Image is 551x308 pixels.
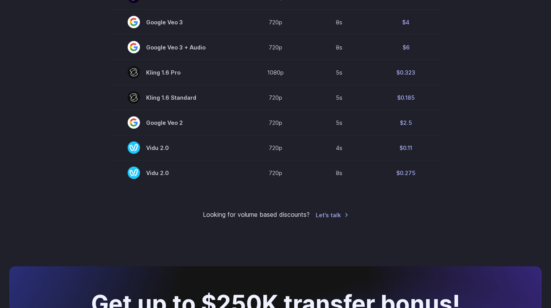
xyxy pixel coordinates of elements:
[316,211,349,220] a: Let's talk
[370,60,442,85] td: $0.323
[243,110,309,135] td: 720p
[128,16,224,28] span: Google Veo 3
[309,135,370,160] td: 4s
[370,160,442,185] td: $0.275
[243,160,309,185] td: 720p
[370,35,442,60] td: $6
[128,41,224,53] span: Google Veo 3 + Audio
[128,91,224,104] span: Kling 1.6 Standard
[128,167,224,179] span: Vidu 2.0
[203,210,310,220] small: Looking for volume based discounts?
[128,66,224,78] span: Kling 1.6 Pro
[309,85,370,110] td: 5s
[243,60,309,85] td: 1080p
[309,60,370,85] td: 5s
[128,141,224,154] span: Vidu 2.0
[128,116,224,129] span: Google Veo 2
[370,110,442,135] td: $2.5
[243,10,309,35] td: 720p
[243,85,309,110] td: 720p
[370,135,442,160] td: $0.11
[309,160,370,185] td: 8s
[370,85,442,110] td: $0.185
[243,135,309,160] td: 720p
[243,35,309,60] td: 720p
[370,10,442,35] td: $4
[309,10,370,35] td: 8s
[309,35,370,60] td: 8s
[309,110,370,135] td: 5s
